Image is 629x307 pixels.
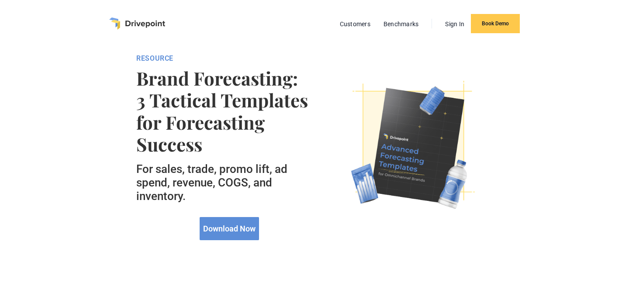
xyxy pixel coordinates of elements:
[441,18,469,30] a: Sign In
[136,54,323,63] div: RESOURCE
[200,217,259,240] a: Download Now
[335,18,375,30] a: Customers
[136,162,323,204] h5: For sales, trade, promo lift, ad spend, revenue, COGS, and inventory.
[379,18,423,30] a: Benchmarks
[471,14,520,33] a: Book Demo
[136,67,323,155] strong: Brand Forecasting: 3 Tactical Templates for Forecasting Success
[109,17,165,30] a: home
